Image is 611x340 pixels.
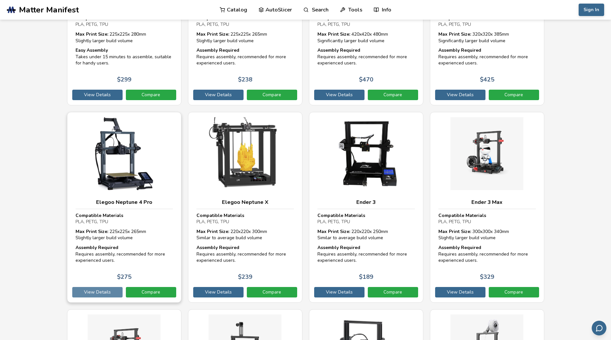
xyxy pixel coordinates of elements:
a: View Details [193,90,244,100]
div: 220 x 220 x 300 mm Similar to average build volume [196,228,294,241]
div: 420 x 420 x 480 mm Significantly larger build volume [317,31,415,44]
a: Compare [489,90,539,100]
a: View Details [435,287,485,297]
div: Requires assembly, recommended for more experienced users. [196,244,294,264]
div: 225 x 225 x 265 mm Slightly larger build volume [196,31,294,44]
a: Compare [247,90,297,100]
strong: Max Print Size: [76,228,108,235]
p: $ 189 [359,274,373,280]
p: $ 239 [238,274,252,280]
h3: Ender 3 [317,199,415,206]
strong: Max Print Size: [317,228,350,235]
strong: Max Print Size: [196,228,229,235]
a: View Details [314,90,365,100]
span: PLA, PETG, TPU [438,219,471,225]
div: 225 x 225 x 265 mm Slightly larger build volume [76,228,173,241]
a: Compare [489,287,539,297]
p: $ 425 [480,76,494,83]
a: Ender 3Compatible MaterialsPLA, PETG, TPUMax Print Size: 220x220x 250mmSimilar to average build v... [309,112,423,303]
div: Takes under 15 minutes to assemble, suitable for handy users. [76,47,173,66]
a: View Details [193,287,244,297]
strong: Compatible Materials [76,212,123,219]
p: $ 299 [117,76,131,83]
a: View Details [314,287,365,297]
a: View Details [435,90,485,100]
p: $ 275 [117,274,131,280]
span: PLA, PETG, TPU [76,21,108,27]
span: PLA, PETG, TPU [196,21,229,27]
span: PLA, PETG, TPU [196,219,229,225]
div: 220 x 220 x 250 mm Similar to average build volume [317,228,415,241]
a: Elegoo Neptune 4 ProCompatible MaterialsPLA, PETG, TPUMax Print Size: 225x225x 265mmSlightly larg... [67,112,181,303]
div: 300 x 300 x 340 mm Slightly larger build volume [438,228,536,241]
strong: Compatible Materials [196,212,244,219]
strong: Max Print Size: [438,31,471,37]
strong: Easy Assembly [76,47,108,53]
a: Ender 3 MaxCompatible MaterialsPLA, PETG, TPUMax Print Size: 300x300x 340mmSlightly larger build ... [430,112,544,303]
div: Requires assembly, recommended for more experienced users. [196,47,294,66]
strong: Assembly Required [317,47,360,53]
h3: Elegoo Neptune 4 Pro [76,199,173,206]
a: Compare [368,90,418,100]
div: Requires assembly, recommended for more experienced users. [438,244,536,264]
strong: Compatible Materials [438,212,486,219]
button: Send feedback via email [592,321,606,335]
p: $ 329 [480,274,494,280]
a: View Details [72,287,123,297]
div: Requires assembly, recommended for more experienced users. [438,47,536,66]
a: Compare [368,287,418,297]
div: 320 x 320 x 385 mm Significantly larger build volume [438,31,536,44]
span: PLA, PETG, TPU [317,219,350,225]
span: PLA, PETG, TPU [76,219,108,225]
strong: Assembly Required [438,47,481,53]
span: PLA, PETG, TPU [438,21,471,27]
strong: Max Print Size: [196,31,229,37]
a: Compare [126,287,176,297]
h3: Ender 3 Max [438,199,536,206]
a: Compare [247,287,297,297]
strong: Max Print Size: [438,228,471,235]
a: View Details [72,90,123,100]
strong: Assembly Required [317,244,360,251]
strong: Assembly Required [76,244,118,251]
strong: Max Print Size: [317,31,350,37]
strong: Assembly Required [438,244,481,251]
strong: Assembly Required [196,244,239,251]
strong: Max Print Size: [76,31,108,37]
h3: Elegoo Neptune X [196,199,294,206]
strong: Assembly Required [196,47,239,53]
span: PLA, PETG, TPU [317,21,350,27]
div: 225 x 225 x 280 mm Slightly larger build volume [76,31,173,44]
strong: Compatible Materials [317,212,365,219]
div: Requires assembly, recommended for more experienced users. [317,244,415,264]
a: Elegoo Neptune XCompatible MaterialsPLA, PETG, TPUMax Print Size: 220x220x 300mmSimilar to averag... [188,112,302,303]
span: Matter Manifest [19,5,79,14]
a: Compare [126,90,176,100]
div: Requires assembly, recommended for more experienced users. [76,244,173,264]
p: $ 238 [238,76,252,83]
p: $ 470 [359,76,373,83]
button: Sign In [579,4,604,16]
div: Requires assembly, recommended for more experienced users. [317,47,415,66]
